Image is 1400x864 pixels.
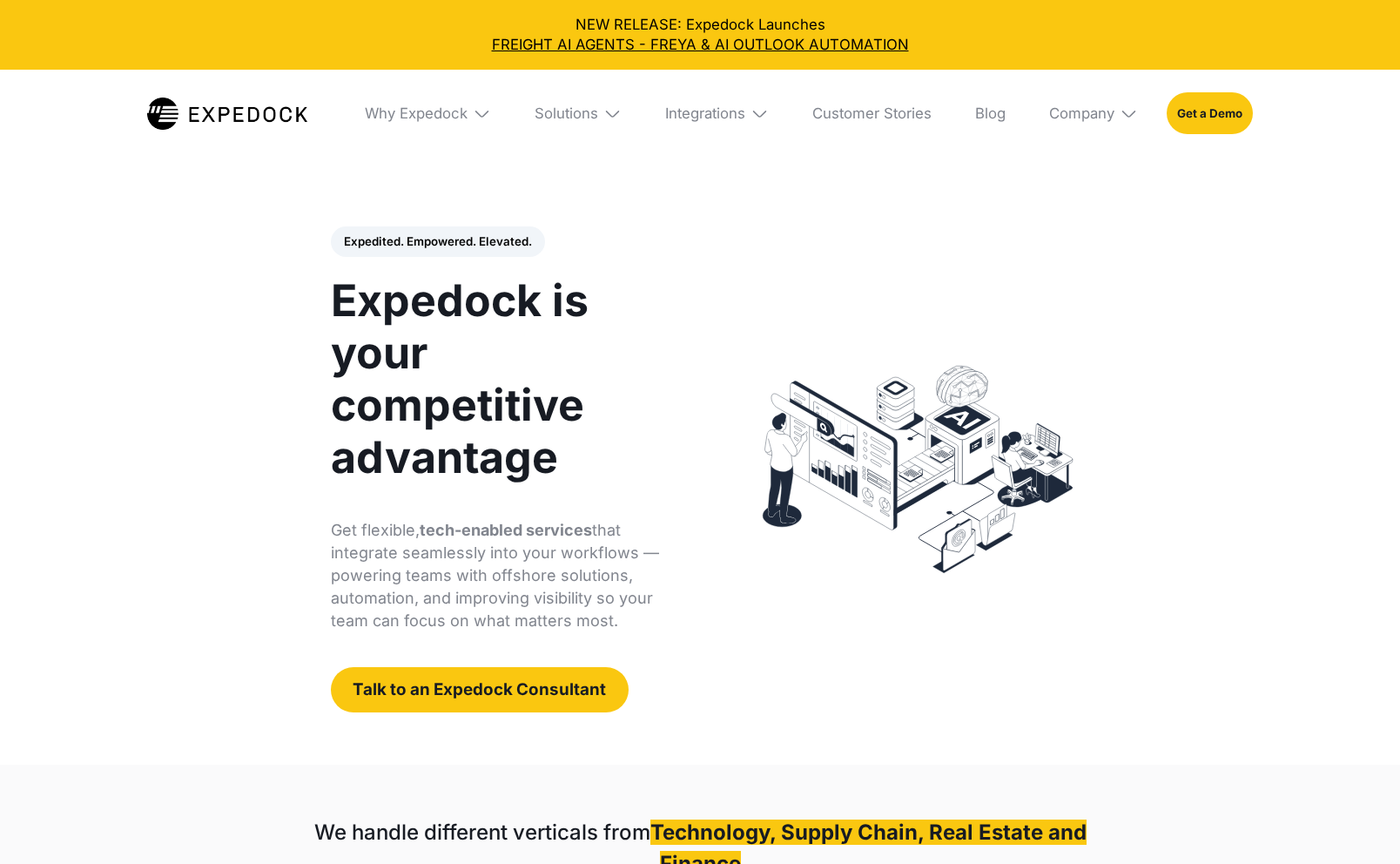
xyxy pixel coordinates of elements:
p: Get flexible, that integrate seamlessly into your workflows — powering teams with offshore soluti... [331,519,683,632]
strong: We handle different verticals from [314,820,650,845]
h1: Expedock is your competitive advantage [331,274,683,483]
strong: tech-enabled services [420,521,592,539]
a: FREIGHT AI AGENTS - FREYA & AI OUTLOOK AUTOMATION [15,35,1386,55]
div: NEW RELEASE: Expedock Launches [15,15,1386,56]
div: Solutions [535,105,598,123]
div: Company [1049,105,1114,123]
a: Get a Demo [1167,92,1252,134]
a: Talk to an Expedock Consultant [331,667,628,712]
div: Why Expedock [365,105,468,123]
div: Integrations [665,105,745,123]
a: Customer Stories [798,70,946,157]
a: Blog [960,70,1020,157]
